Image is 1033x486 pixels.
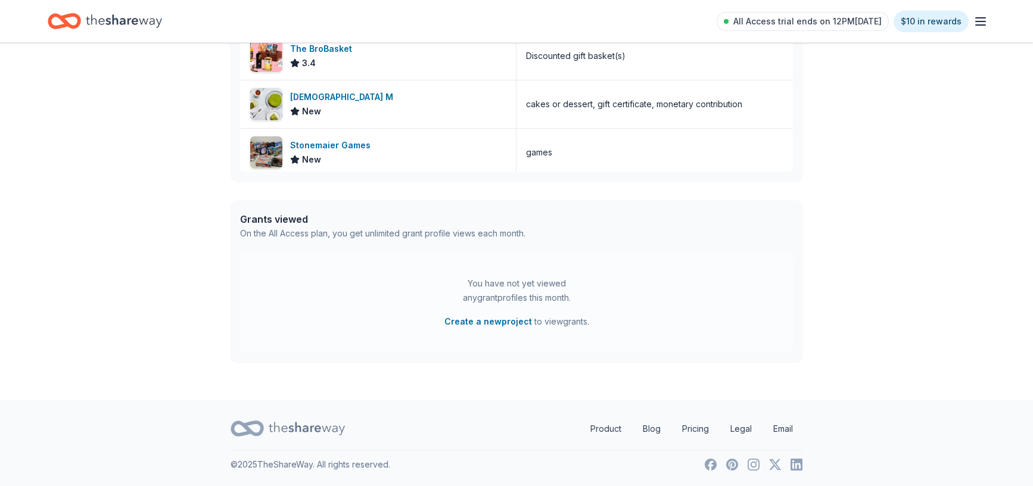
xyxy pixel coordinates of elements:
span: New [302,104,321,119]
div: Discounted gift basket(s) [526,49,626,63]
div: cakes or dessert, gift certificate, monetary contribution [526,97,742,111]
a: Home [48,7,162,35]
nav: quick links [581,417,802,441]
img: Image for The BroBasket [250,40,282,72]
a: Legal [721,417,761,441]
a: Pricing [673,417,718,441]
a: Blog [633,417,670,441]
span: All Access trial ends on 12PM[DATE] [733,14,882,29]
a: Email [764,417,802,441]
div: On the All Access plan, you get unlimited grant profile views each month. [240,226,525,241]
div: [DEMOGRAPHIC_DATA] M [290,90,398,104]
p: © 2025 TheShareWay. All rights reserved. [231,457,390,472]
span: New [302,152,321,167]
button: Create a newproject [444,314,532,329]
div: The BroBasket [290,42,357,56]
img: Image for Lady M [250,88,282,120]
div: You have not yet viewed any grant profiles this month. [442,276,591,305]
img: Image for Stonemaier Games [250,136,282,169]
a: Product [581,417,631,441]
a: All Access trial ends on 12PM[DATE] [717,12,889,31]
div: Grants viewed [240,212,525,226]
span: to view grants . [444,314,589,329]
span: 3.4 [302,56,316,70]
a: $10 in rewards [894,11,969,32]
div: games [526,145,552,160]
div: Stonemaier Games [290,138,375,152]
